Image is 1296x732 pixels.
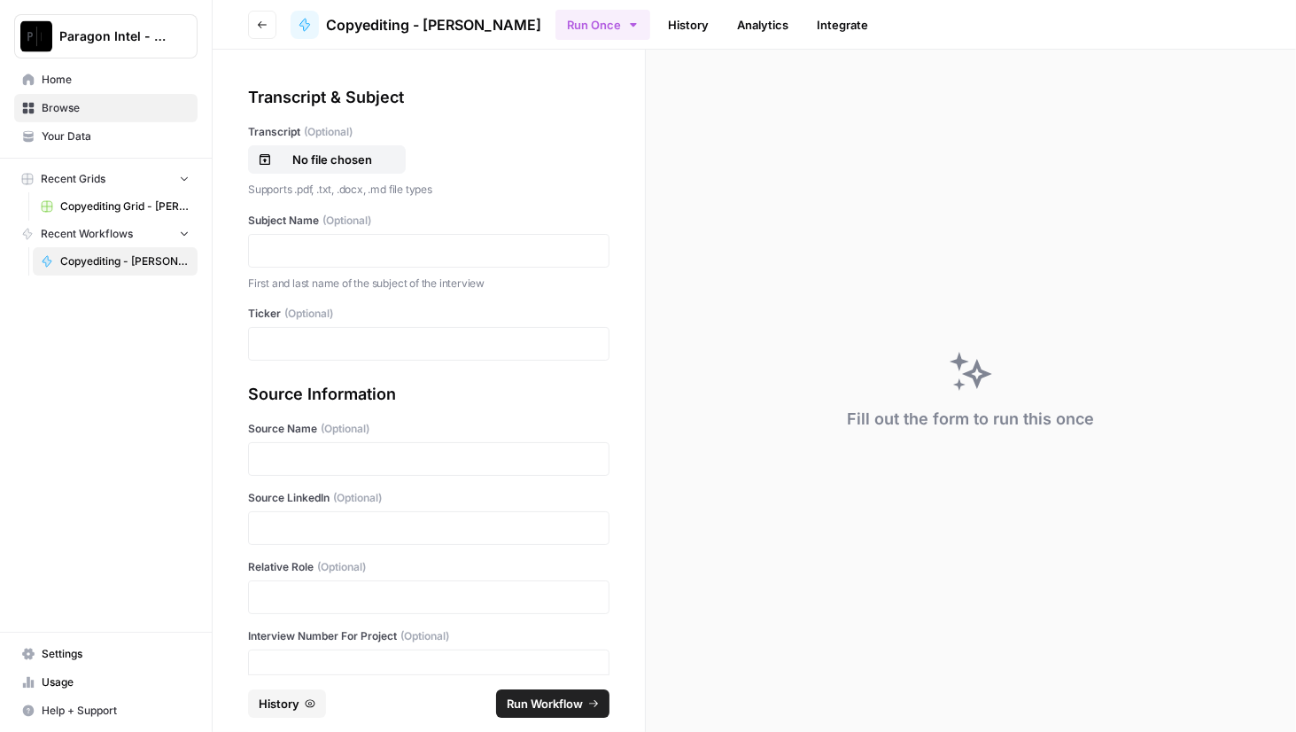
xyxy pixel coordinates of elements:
[14,14,198,58] button: Workspace: Paragon Intel - Copyediting
[41,171,105,187] span: Recent Grids
[507,695,583,713] span: Run Workflow
[657,11,719,39] a: History
[14,94,198,122] a: Browse
[33,247,198,276] a: Copyediting - [PERSON_NAME]
[60,253,190,269] span: Copyediting - [PERSON_NAME]
[14,166,198,192] button: Recent Grids
[14,66,198,94] a: Home
[14,697,198,725] button: Help + Support
[14,640,198,668] a: Settings
[42,646,190,662] span: Settings
[248,85,609,110] div: Transcript & Subject
[248,213,609,229] label: Subject Name
[41,226,133,242] span: Recent Workflows
[14,668,198,697] a: Usage
[806,11,879,39] a: Integrate
[248,421,609,437] label: Source Name
[42,674,190,690] span: Usage
[321,421,369,437] span: (Optional)
[248,382,609,407] div: Source Information
[60,199,190,214] span: Copyediting Grid - [PERSON_NAME]
[248,628,609,644] label: Interview Number For Project
[42,128,190,144] span: Your Data
[726,11,799,39] a: Analytics
[248,275,609,292] p: First and last name of the subject of the interview
[42,100,190,116] span: Browse
[248,124,609,140] label: Transcript
[248,145,406,174] button: No file chosen
[555,10,650,40] button: Run Once
[42,703,190,719] span: Help + Support
[284,306,333,322] span: (Optional)
[848,407,1095,432] div: Fill out the form to run this once
[248,689,326,718] button: History
[400,628,449,644] span: (Optional)
[275,151,389,168] p: No file chosen
[304,124,353,140] span: (Optional)
[248,559,609,575] label: Relative Role
[248,181,609,199] p: Supports .pdf, .txt, .docx, .md file types
[20,20,52,52] img: Paragon Intel - Copyediting Logo
[317,559,366,575] span: (Optional)
[59,27,167,45] span: Paragon Intel - Copyediting
[291,11,541,39] a: Copyediting - [PERSON_NAME]
[248,306,609,322] label: Ticker
[326,14,541,35] span: Copyediting - [PERSON_NAME]
[33,192,198,221] a: Copyediting Grid - [PERSON_NAME]
[14,221,198,247] button: Recent Workflows
[333,490,382,506] span: (Optional)
[14,122,198,151] a: Your Data
[42,72,190,88] span: Home
[248,490,609,506] label: Source LinkedIn
[259,695,299,713] span: History
[322,213,371,229] span: (Optional)
[496,689,609,718] button: Run Workflow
